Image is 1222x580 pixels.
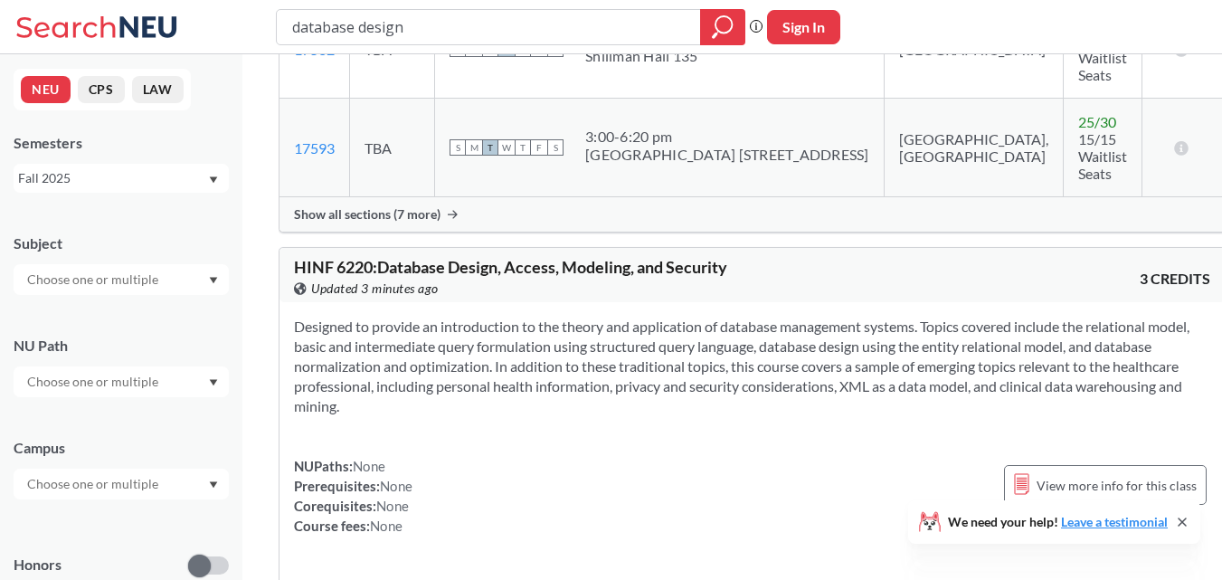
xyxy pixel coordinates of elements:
[380,478,412,494] span: None
[14,469,229,499] div: Dropdown arrow
[294,206,440,223] span: Show all sections (7 more)
[498,139,515,156] span: W
[311,279,439,299] span: Updated 3 minutes ago
[1061,514,1168,529] a: Leave a testimonial
[18,371,170,393] input: Choose one or multiple
[132,76,184,103] button: LAW
[585,146,869,164] div: [GEOGRAPHIC_DATA] [STREET_ADDRESS]
[209,176,218,184] svg: Dropdown arrow
[1078,130,1127,182] span: 15/15 Waitlist Seats
[14,366,229,397] div: Dropdown arrow
[370,518,403,534] span: None
[466,139,482,156] span: M
[884,99,1063,197] td: [GEOGRAPHIC_DATA], [GEOGRAPHIC_DATA]
[21,76,71,103] button: NEU
[585,47,697,65] div: Shillman Hall 135
[14,164,229,193] div: Fall 2025Dropdown arrow
[14,233,229,253] div: Subject
[353,458,385,474] span: None
[18,473,170,495] input: Choose one or multiple
[294,456,412,536] div: NUPaths: Prerequisites: Corequisites: Course fees:
[547,139,564,156] span: S
[700,9,745,45] div: magnifying glass
[1140,269,1210,289] span: 3 CREDITS
[294,317,1210,416] section: Designed to provide an introduction to the theory and application of database management systems....
[1078,113,1116,130] span: 25 / 30
[209,277,218,284] svg: Dropdown arrow
[1037,474,1197,497] span: View more info for this class
[18,269,170,290] input: Choose one or multiple
[14,264,229,295] div: Dropdown arrow
[450,139,466,156] span: S
[948,516,1168,528] span: We need your help!
[531,139,547,156] span: F
[18,168,207,188] div: Fall 2025
[78,76,125,103] button: CPS
[14,336,229,356] div: NU Path
[294,41,335,58] a: 17582
[14,133,229,153] div: Semesters
[350,99,435,197] td: TBA
[14,438,229,458] div: Campus
[209,481,218,489] svg: Dropdown arrow
[209,379,218,386] svg: Dropdown arrow
[376,498,409,514] span: None
[482,139,498,156] span: T
[1078,32,1127,83] span: 15/15 Waitlist Seats
[767,10,840,44] button: Sign In
[294,139,335,157] a: 17593
[290,12,687,43] input: Class, professor, course number, "phrase"
[294,257,727,277] span: HINF 6220 : Database Design, Access, Modeling, and Security
[712,14,734,40] svg: magnifying glass
[14,555,62,575] p: Honors
[585,128,869,146] div: 3:00 - 6:20 pm
[515,139,531,156] span: T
